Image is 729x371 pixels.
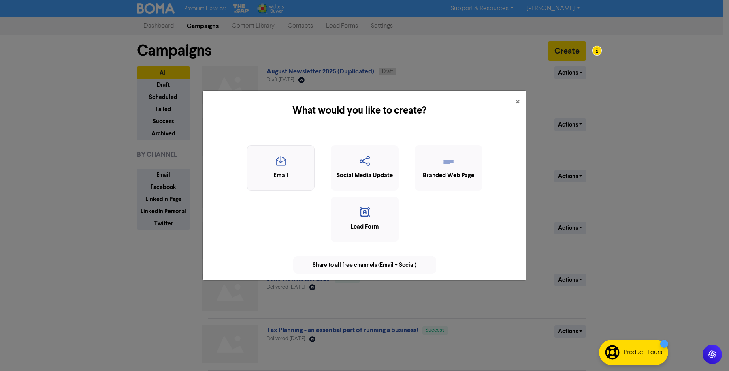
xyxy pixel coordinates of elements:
[293,256,436,274] div: Share to all free channels (Email + Social)
[335,223,394,232] div: Lead Form
[252,171,310,180] div: Email
[516,96,520,108] span: ×
[209,103,509,118] h5: What would you like to create?
[688,332,729,371] iframe: Chat Widget
[335,171,394,180] div: Social Media Update
[419,171,478,180] div: Branded Web Page
[509,91,526,114] button: Close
